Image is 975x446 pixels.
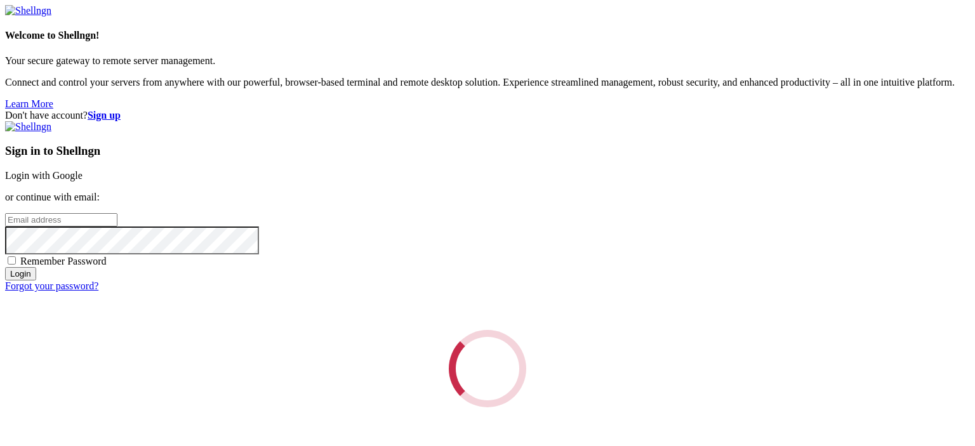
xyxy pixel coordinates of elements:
div: Don't have account? [5,110,970,121]
img: Shellngn [5,121,51,133]
a: Login with Google [5,170,83,181]
input: Login [5,267,36,280]
img: Shellngn [5,5,51,16]
input: Email address [5,213,117,226]
p: or continue with email: [5,192,970,203]
h4: Welcome to Shellngn! [5,30,970,41]
a: Sign up [88,110,121,121]
div: Loading... [449,330,526,407]
p: Your secure gateway to remote server management. [5,55,970,67]
p: Connect and control your servers from anywhere with our powerful, browser-based terminal and remo... [5,77,970,88]
input: Remember Password [8,256,16,265]
a: Forgot your password? [5,280,98,291]
h3: Sign in to Shellngn [5,144,970,158]
a: Learn More [5,98,53,109]
span: Remember Password [20,256,107,266]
